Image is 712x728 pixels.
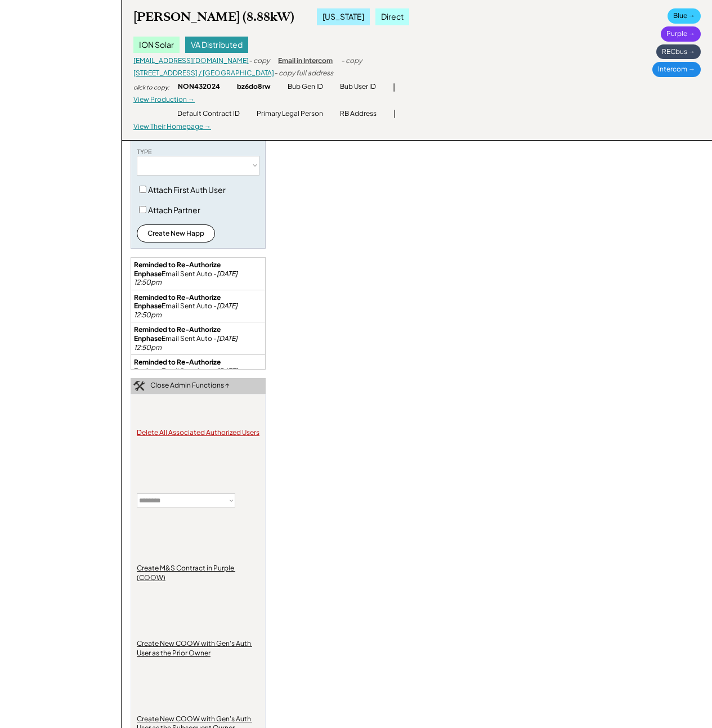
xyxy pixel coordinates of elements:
[148,185,226,195] label: Attach First Auth User
[133,122,211,132] div: View Their Homepage →
[137,564,259,583] div: Create M&S Contract in Purple (COOW)
[656,44,701,60] div: RECbus →
[178,82,220,92] div: NON432024
[237,82,271,92] div: bz6do8rw
[375,8,409,25] div: Direct
[652,62,701,77] div: Intercom →
[134,260,262,287] div: Email Sent Auto -
[133,381,145,391] img: tool-icon.png
[134,325,222,343] strong: Reminded to Re-Authorize Enphase
[288,82,323,92] div: Bub Gen ID
[393,82,395,93] div: |
[134,325,262,352] div: Email Sent Auto -
[134,358,222,375] strong: Reminded to Re-Authorize Enphase
[177,109,240,119] div: Default Contract ID
[134,293,222,311] strong: Reminded to Re-Authorize Enphase
[185,37,248,53] div: VA Distributed
[134,358,262,384] div: Email Sent Auto -
[133,83,169,91] div: click to copy:
[133,69,274,77] a: [STREET_ADDRESS] / [GEOGRAPHIC_DATA]
[393,108,396,119] div: |
[134,302,239,319] em: [DATE] 12:50pm
[133,95,195,105] div: View Production →
[137,147,152,156] div: TYPE
[668,8,701,24] div: Blue →
[257,109,323,119] div: Primary Legal Person
[274,69,333,78] div: - copy full address
[661,26,701,42] div: Purple →
[340,109,377,119] div: RB Address
[137,639,259,658] div: Create New COOW with Gen's Auth User as the Prior Owner
[134,293,262,320] div: Email Sent Auto -
[137,428,259,438] div: Delete All Associated Authorized Users
[340,82,376,92] div: Bub User ID
[134,269,239,287] em: [DATE] 12:50pm
[317,8,370,25] div: [US_STATE]
[148,205,200,215] label: Attach Partner
[134,260,222,278] strong: Reminded to Re-Authorize Enphase
[150,381,230,390] div: Close Admin Functions ↑
[249,56,270,66] div: - copy
[341,56,362,66] div: - copy
[133,56,249,65] a: [EMAIL_ADDRESS][DOMAIN_NAME]
[278,56,333,66] div: Email in Intercom
[133,9,294,25] div: [PERSON_NAME] (8.88kW)
[134,334,239,352] em: [DATE] 12:50pm
[137,224,215,242] button: Create New Happ
[133,37,180,53] div: ION Solar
